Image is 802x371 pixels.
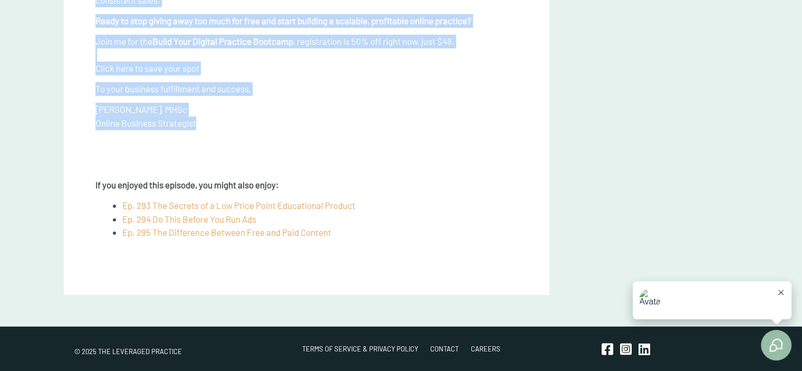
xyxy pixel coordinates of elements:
[122,200,355,211] a: Ep. 293 The Secrets of a Low Price Point Educational Product
[302,345,418,353] a: Terms of Service & Privacy Policy
[122,227,331,237] a: Ep. 295 The Difference Between Free and Paid Content
[95,118,196,128] span: Online Business Strategist
[471,345,500,353] a: Careers
[95,15,471,26] b: Ready to stop giving away too much for free and start building a scalable, profitable online prac...
[95,36,152,46] span: Join me for the
[122,214,256,224] a: Ep. 294 Do This Before You Run Ads
[74,345,278,359] p: © 2025 The Leveraged Practice
[95,83,251,94] span: To your business fulfillment and success,
[430,345,459,353] a: Contact
[95,179,279,190] strong: If you enjoyed this episode, you might also enjoy:
[95,104,187,115] span: [PERSON_NAME], MHSc
[293,36,455,46] span: , registration is 50% off right now, just $48.
[152,36,293,46] b: Build Your Digital Practice Bootcamp
[95,63,199,73] a: Click here to save your spot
